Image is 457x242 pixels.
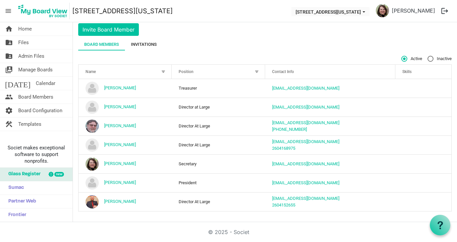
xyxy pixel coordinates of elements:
span: folder_shared [5,49,13,63]
span: settings [5,104,13,117]
td: Secretary column header Position [172,154,265,173]
td: Treasurer column header Position [172,79,265,98]
td: rrpowell93@gmail.com2604152655 is template cell column header Contact Info [265,192,396,211]
span: Inactive [428,56,452,62]
span: home [5,22,13,36]
span: Frontier [5,208,26,222]
button: 216 E Washington Blvd dropdownbutton [291,7,370,16]
td: is template cell column header Skills [395,117,451,135]
td: Director At Large column header Position [172,117,265,135]
a: [EMAIL_ADDRESS][DOMAIN_NAME] [272,120,339,125]
a: [EMAIL_ADDRESS][DOMAIN_NAME] [272,139,339,144]
img: HIjurpmtwG6zcTVbODRULVHNE4esIvpDrNhoJ1FWN8UdtOIFP7mc8JdHsYze3NPT-gkdjs1pPZldJijqYf4o-A_thumb.png [86,120,99,133]
span: Position [179,69,194,74]
a: [PERSON_NAME] [104,123,136,128]
img: J52A0qgz-QnGEDJvxvc7st0NtxDrXCKoDOPQZREw7aFqa1BfgfUuvwQg4bgL-jlo7icgKeV0c70yxLBxNLEp2Q_thumb.png [86,157,99,171]
td: Director At Large column header Position [172,135,265,154]
a: [PERSON_NAME] [104,85,136,90]
img: no-profile-picture.svg [86,101,99,114]
span: Templates [18,118,41,131]
a: © 2025 - Societ [208,229,249,235]
td: is template cell column header Skills [395,98,451,117]
td: Ryan Powell is template cell column header Name [79,192,172,211]
td: David Ulrich is template cell column header Name [79,79,172,98]
span: Files [18,36,29,49]
td: rusgreim@hotmail.com is template cell column header Contact Info [265,173,396,192]
a: [EMAIL_ADDRESS][DOMAIN_NAME] [272,161,339,166]
td: is template cell column header Skills [395,192,451,211]
img: J52A0qgz-QnGEDJvxvc7st0NtxDrXCKoDOPQZREw7aFqa1BfgfUuvwQg4bgL-jlo7icgKeV0c70yxLBxNLEp2Q_thumb.png [376,4,389,17]
div: Board Members [84,41,119,48]
a: [PERSON_NAME] [389,4,438,17]
td: is template cell column header Skills [395,154,451,173]
span: folder_shared [5,36,13,49]
a: [STREET_ADDRESS][US_STATE] [72,4,173,18]
span: Societ makes exceptional software to support nonprofits. [3,144,70,164]
td: Russell Greim is template cell column header Name [79,173,172,192]
img: no-profile-picture.svg [86,82,99,95]
img: 7QwsqwPP3fAyJKFqqz3utK9T5IRK3j2JsGq5ZPmtdFB8NDL7OtnWwzKC84x9OnTdzRSZWKtDuJVfdwUr3u4Zjw_thumb.png [86,195,99,208]
span: Glass Register [5,168,40,181]
span: switch_account [5,63,13,76]
div: new [54,172,64,177]
span: [DATE] [5,77,30,90]
a: My Board View Logo [16,3,72,19]
a: [EMAIL_ADDRESS][DOMAIN_NAME] [272,86,339,91]
a: [EMAIL_ADDRESS][DOMAIN_NAME] [272,180,339,185]
a: [PERSON_NAME] [104,180,136,185]
a: [EMAIL_ADDRESS][DOMAIN_NAME] [272,196,339,201]
a: [PERSON_NAME] [104,142,136,147]
span: Board Configuration [18,104,62,117]
td: ulrichdavidr@yahoo.com is template cell column header Contact Info [265,79,396,98]
img: no-profile-picture.svg [86,176,99,190]
button: Invite Board Member [78,23,139,36]
img: My Board View Logo [16,3,70,19]
span: Admin Files [18,49,44,63]
td: Robin Tribbett is template cell column header Name [79,154,172,173]
td: jhenline@frontier.com260-602-2227 is template cell column header Contact Info [265,117,396,135]
td: is template cell column header Skills [395,173,451,192]
span: menu [2,5,15,17]
td: is template cell column header Skills [395,135,451,154]
td: George Scott Wray is template cell column header Name [79,98,172,117]
a: [EMAIL_ADDRESS][DOMAIN_NAME] [272,105,339,110]
span: Skills [402,69,412,74]
td: pkbontempo@outlook.com2604168975 is template cell column header Contact Info [265,135,396,154]
td: gswray@yahoo.com is template cell column header Contact Info [265,98,396,117]
a: [PERSON_NAME] [104,199,136,204]
a: 2604152655 [272,202,295,207]
a: [PHONE_NUMBER] [272,127,307,132]
span: Name [86,69,96,74]
span: Contact Info [272,69,294,74]
span: people [5,90,13,104]
td: President column header Position [172,173,265,192]
span: construction [5,118,13,131]
img: no-profile-picture.svg [86,138,99,152]
div: Invitations [131,41,157,48]
td: Director at Large column header Position [172,98,265,117]
td: robtrib@comcast.net is template cell column header Contact Info [265,154,396,173]
span: Board Members [18,90,53,104]
button: logout [438,4,452,18]
a: [PERSON_NAME] [104,161,136,166]
td: Director At Large column header Position [172,192,265,211]
span: Calendar [36,77,55,90]
div: tab-header [78,39,452,50]
td: Jan Henline is template cell column header Name [79,117,172,135]
a: [PERSON_NAME] [104,104,136,109]
td: Paula Bontempo is template cell column header Name [79,135,172,154]
span: Manage Boards [18,63,53,76]
td: is template cell column header Skills [395,79,451,98]
span: Partner Web [5,195,36,208]
span: Active [401,56,422,62]
span: Home [18,22,32,36]
a: 2604168975 [272,146,295,151]
span: Sumac [5,181,24,195]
